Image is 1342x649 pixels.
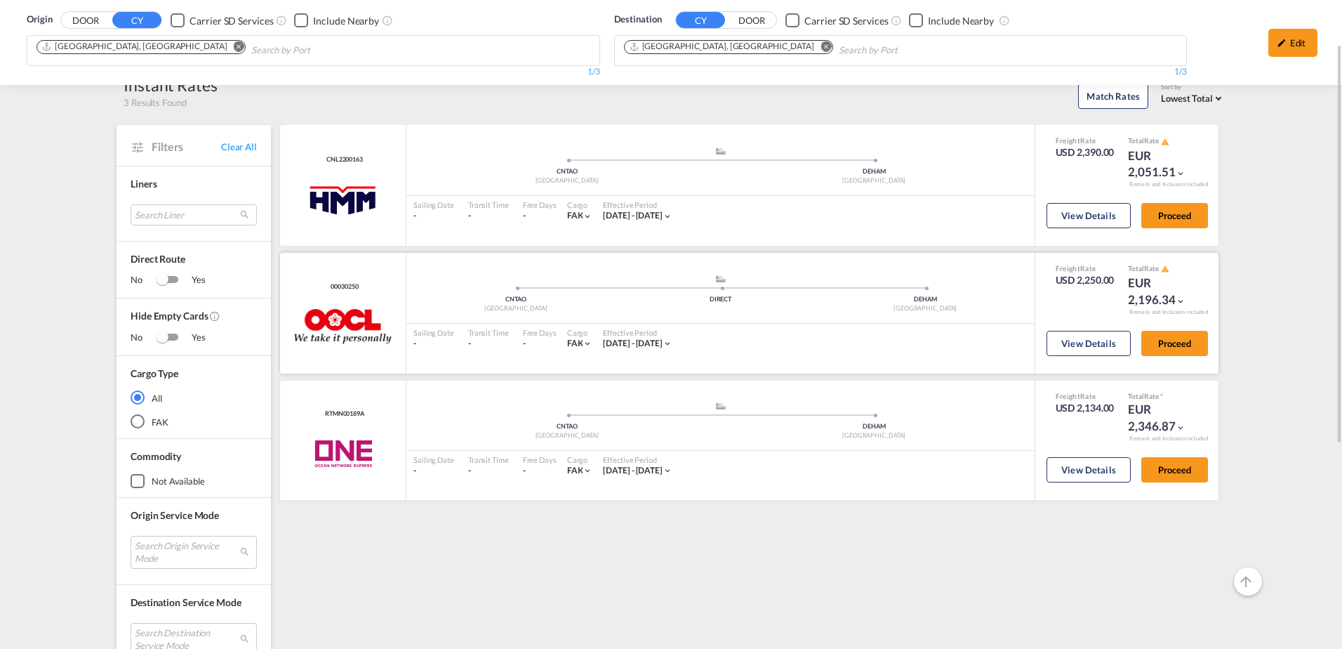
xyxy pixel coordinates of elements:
[523,465,526,477] div: -
[1056,263,1115,273] div: Freight Rate
[567,327,593,338] div: Cargo
[614,13,662,27] span: Destination
[622,36,978,62] md-chips-wrap: Chips container. Use arrow keys to select chips.
[1078,84,1148,109] button: Match Rates
[131,252,257,273] span: Direct Route
[131,273,157,287] span: No
[1047,203,1131,228] button: View Details
[712,147,729,155] md-icon: assets/icons/custom/ship-fill.svg
[523,338,526,350] div: -
[327,282,358,291] span: 00030250
[124,74,218,96] div: Instant Rates
[152,139,221,155] span: Filters
[567,454,593,465] div: Cargo
[413,422,721,431] div: CNTAO
[1160,264,1169,275] button: icon-alert
[567,465,583,476] span: FAK
[468,338,509,350] div: -
[1119,308,1218,316] div: Remark and Inclusion included
[327,282,358,291] div: Contract / Rate Agreement / Tariff / Spot Pricing Reference Number: 00030250
[1237,573,1254,590] md-icon: icon-arrow-up
[131,331,157,345] span: No
[1161,89,1225,105] md-select: Select: Lowest Total
[413,210,454,222] div: -
[131,178,157,190] span: Liners
[804,14,888,28] div: Carrier SD Services
[27,66,600,78] div: 1/3
[891,15,902,26] md-icon: Unchecked: Search for CY (Container Yard) services for all selected carriers.Checked : Search for...
[382,15,393,26] md-icon: Unchecked: Ignores neighbouring ports when fetching rates.Checked : Includes neighbouring ports w...
[1141,457,1208,483] button: Proceed
[224,41,245,55] button: Remove
[298,436,387,471] img: ONE
[785,13,888,27] md-checkbox: Checkbox No Ink
[1234,568,1262,596] button: Go to Top
[131,596,241,608] span: Destination Service Mode
[567,199,593,210] div: Cargo
[413,338,454,350] div: -
[1119,435,1218,442] div: Remark and Inclusion included
[999,15,1010,26] md-icon: Unchecked: Ignores neighbouring ports when fetching rates.Checked : Includes neighbouring ports w...
[1141,203,1208,228] button: Proceed
[1277,38,1287,48] md-icon: icon-pencil
[618,295,823,304] div: DIRECT
[413,327,454,338] div: Sailing Date
[1159,392,1163,400] span: Subject to Remarks
[468,199,509,210] div: Transit Time
[603,327,672,338] div: Effective Period
[276,15,287,26] md-icon: Unchecked: Search for CY (Container Yard) services for all selected carriers.Checked : Search for...
[251,39,385,62] input: Search by Port
[839,39,972,62] input: Search by Port
[603,338,663,350] div: 23 Aug 2025 - 31 Aug 2025
[583,466,592,476] md-icon: icon-chevron-down
[131,414,257,428] md-radio-button: FAK
[603,454,672,465] div: Effective Period
[131,391,257,405] md-radio-button: All
[676,12,725,28] button: CY
[131,509,219,521] span: Origin Service Mode
[124,96,187,109] span: 3 Results Found
[413,431,721,440] div: [GEOGRAPHIC_DATA]
[1056,401,1115,415] div: USD 2,134.00
[1128,401,1198,435] div: EUR 2,346.87
[468,465,509,477] div: -
[131,367,178,381] div: Cargo Type
[523,454,557,465] div: Free Days
[1128,147,1198,181] div: EUR 2,051.51
[321,409,364,419] span: RTMN00189A
[413,167,721,176] div: CNTAO
[663,339,672,348] md-icon: icon-chevron-down
[629,41,817,53] div: Press delete to remove this chip.
[1128,391,1198,401] div: Total Rate
[721,167,1028,176] div: DEHAM
[1119,181,1218,188] div: Remark and Inclusion included
[27,13,52,27] span: Origin
[1176,169,1185,178] md-icon: icon-chevron-down
[712,275,729,282] md-icon: assets/icons/custom/ship-fill.svg
[1161,83,1225,92] div: Sort by
[1047,457,1131,483] button: View Details
[567,338,583,348] span: FAK
[1176,423,1185,433] md-icon: icon-chevron-down
[523,210,526,222] div: -
[603,210,663,221] span: [DATE] - [DATE]
[1128,263,1198,275] div: Total Rate
[294,309,392,344] img: OOCL
[614,66,1188,78] div: 1/3
[1176,296,1185,306] md-icon: icon-chevron-down
[323,155,363,164] div: Contract / Rate Agreement / Tariff / Spot Pricing Reference Number: CNL2200163
[1160,136,1169,147] button: icon-alert
[721,176,1028,185] div: [GEOGRAPHIC_DATA]
[413,176,721,185] div: [GEOGRAPHIC_DATA]
[131,309,257,331] span: Hide Empty Cards
[1056,136,1115,145] div: Freight Rate
[413,465,454,477] div: -
[603,465,663,477] div: 13 Aug 2025 - 31 Aug 2025
[468,454,509,465] div: Transit Time
[928,14,994,28] div: Include Nearby
[523,327,557,338] div: Free Days
[112,12,161,28] button: CY
[583,339,592,348] md-icon: icon-chevron-down
[178,331,206,345] span: Yes
[131,450,181,462] span: Commodity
